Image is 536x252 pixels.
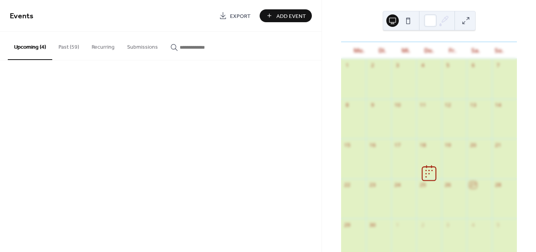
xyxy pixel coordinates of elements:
[344,182,351,189] div: 22
[369,141,376,148] div: 16
[121,32,164,59] button: Submissions
[419,221,426,228] div: 2
[487,42,511,59] div: So.
[444,141,451,148] div: 19
[344,62,351,69] div: 1
[419,141,426,148] div: 18
[369,62,376,69] div: 2
[495,62,502,69] div: 7
[469,62,476,69] div: 6
[85,32,121,59] button: Recurring
[10,9,34,24] span: Events
[347,42,371,59] div: Mo.
[52,32,85,59] button: Past (59)
[344,141,351,148] div: 15
[344,102,351,109] div: 8
[394,221,401,228] div: 1
[230,12,251,20] span: Export
[371,42,394,59] div: Di.
[444,221,451,228] div: 3
[8,32,52,60] button: Upcoming (4)
[369,182,376,189] div: 23
[369,221,376,228] div: 30
[495,141,502,148] div: 21
[394,141,401,148] div: 17
[495,182,502,189] div: 28
[444,102,451,109] div: 12
[495,102,502,109] div: 14
[344,221,351,228] div: 29
[444,62,451,69] div: 5
[469,141,476,148] div: 20
[394,182,401,189] div: 24
[394,42,417,59] div: Mi.
[369,102,376,109] div: 9
[260,9,312,22] button: Add Event
[469,182,476,189] div: 27
[417,42,441,59] div: Do.
[394,102,401,109] div: 10
[495,221,502,228] div: 5
[419,182,426,189] div: 25
[213,9,257,22] a: Export
[419,62,426,69] div: 4
[464,42,487,59] div: Sa.
[440,42,464,59] div: Fr.
[469,221,476,228] div: 4
[469,102,476,109] div: 13
[394,62,401,69] div: 3
[444,182,451,189] div: 26
[419,102,426,109] div: 11
[276,12,306,20] span: Add Event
